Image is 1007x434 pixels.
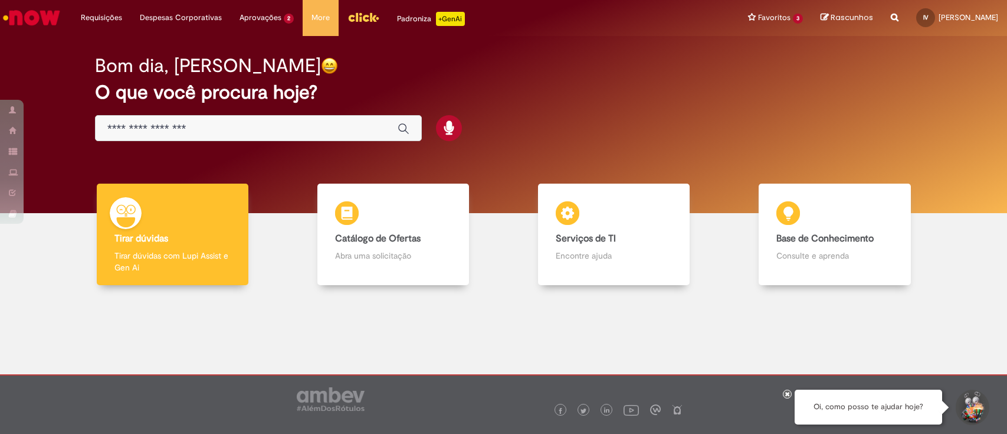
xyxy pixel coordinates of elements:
[831,12,873,23] span: Rascunhos
[311,12,330,24] span: More
[580,408,586,414] img: logo_footer_twitter.png
[954,390,989,425] button: Iniciar Conversa de Suporte
[284,14,294,24] span: 2
[95,56,321,76] h2: Bom dia, [PERSON_NAME]
[793,14,803,24] span: 3
[114,250,231,273] p: Tirar dúvidas com Lupi Assist e Gen Ai
[347,8,379,26] img: click_logo_yellow_360x200.png
[624,402,639,417] img: logo_footer_youtube.png
[297,387,365,411] img: logo_footer_ambev_rotulo_gray.png
[321,57,338,74] img: happy-face.png
[504,184,724,286] a: Serviços de TI Encontre ajuda
[923,14,929,21] span: IV
[724,184,945,286] a: Base de Conhecimento Consulte e aprenda
[335,250,451,262] p: Abra uma solicitação
[672,404,683,415] img: logo_footer_naosei.png
[557,408,563,414] img: logo_footer_facebook.png
[776,250,893,262] p: Consulte e aprenda
[62,184,283,286] a: Tirar dúvidas Tirar dúvidas com Lupi Assist e Gen Ai
[283,184,503,286] a: Catálogo de Ofertas Abra uma solicitação
[397,12,465,26] div: Padroniza
[821,12,873,24] a: Rascunhos
[114,233,168,244] b: Tirar dúvidas
[240,12,281,24] span: Aprovações
[795,390,942,425] div: Oi, como posso te ajudar hoje?
[604,407,610,415] img: logo_footer_linkedin.png
[650,404,661,415] img: logo_footer_workplace.png
[95,82,912,103] h2: O que você procura hoje?
[140,12,222,24] span: Despesas Corporativas
[776,233,874,244] b: Base de Conhecimento
[81,12,122,24] span: Requisições
[1,6,62,30] img: ServiceNow
[556,233,616,244] b: Serviços de TI
[758,12,790,24] span: Favoritos
[556,250,672,262] p: Encontre ajuda
[939,12,998,22] span: [PERSON_NAME]
[335,233,421,244] b: Catálogo de Ofertas
[436,12,465,26] p: +GenAi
